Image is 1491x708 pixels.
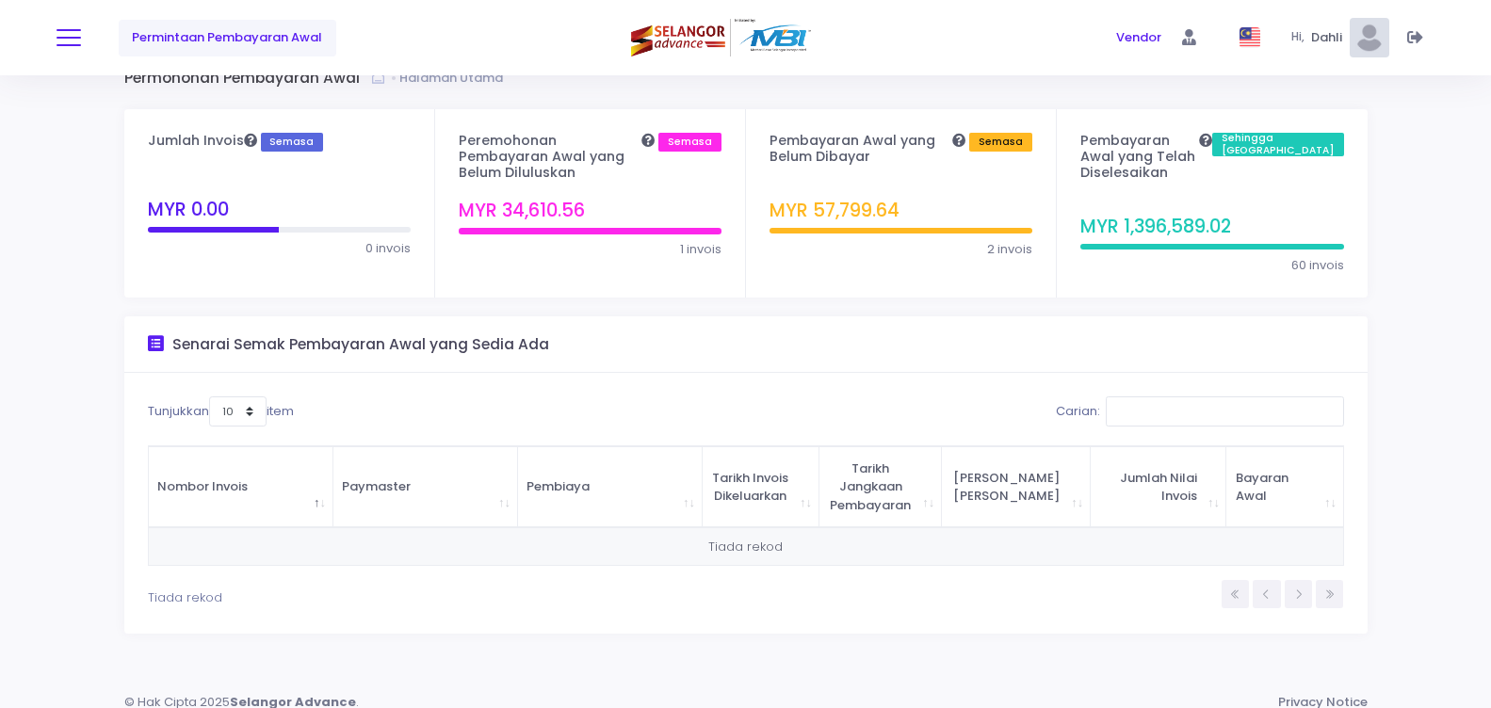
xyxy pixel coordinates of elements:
span: 60 invois [1291,256,1344,275]
td: Tiada rekod [149,527,1343,565]
span: Semasa [261,133,324,152]
th: Jumlah Nilai Invois : activate to sort column ascending [1091,446,1227,528]
h4: Pembayaran Awal yang Telah Diselesaikan [1080,133,1344,181]
span: Vendor [1116,28,1161,47]
h4: MYR 34,610.56 [459,200,721,221]
label: Carian: [1056,396,1344,426]
th: Bayaran Awal : activate to sort column ascending [1226,446,1342,528]
span: 0 invois [365,239,411,258]
h4: MYR 57,799.64 [770,171,1032,221]
select: Tunjukkanitem [209,396,267,426]
span: Dahli [1311,28,1349,47]
span: 2 invois [987,240,1032,259]
h4: MYR 0.00 [148,157,324,220]
input: Carian: [1106,396,1344,426]
th: Tarikh Jangkaan Pembayaran : activate to sort column ascending [819,446,942,528]
th: Nombor Invois : activate to sort column descending [149,446,333,528]
div: Tiada rekod [148,578,636,607]
h3: Senarai Semak Pembayaran Awal yang Sedia Ada [172,336,549,354]
h4: Jumlah Invois [148,133,324,152]
h4: MYR 1,396,589.02 [1080,187,1344,237]
th: Tarikh Invois Dikeluarkan : activate to sort column ascending [703,446,819,528]
span: Semasa [658,133,721,152]
span: 1 invois [680,240,721,259]
a: Permintaan Pembayaran Awal [119,20,336,56]
span: Permintaan Pembayaran Awal [132,28,322,47]
img: Pic [1350,18,1389,57]
h3: Permohonan Pembayaran Awal [124,70,372,88]
h4: Pembayaran Awal yang Belum Dibayar [770,133,1032,165]
span: Sehingga [GEOGRAPHIC_DATA] [1212,133,1344,156]
a: Halaman Utama [399,69,508,88]
span: Semasa [969,133,1032,152]
th: Paymaster : activate to sort column ascending [333,446,518,528]
img: Logo [631,19,815,57]
th: Pembiaya : activate to sort column ascending [518,446,703,528]
th: Mata Wang : activate to sort column ascending [942,446,1091,528]
label: Tunjukkan item [148,396,294,426]
h4: Peremohonan Pembayaran Awal yang Belum Diluluskan [459,133,721,181]
span: Hi, [1291,29,1311,46]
